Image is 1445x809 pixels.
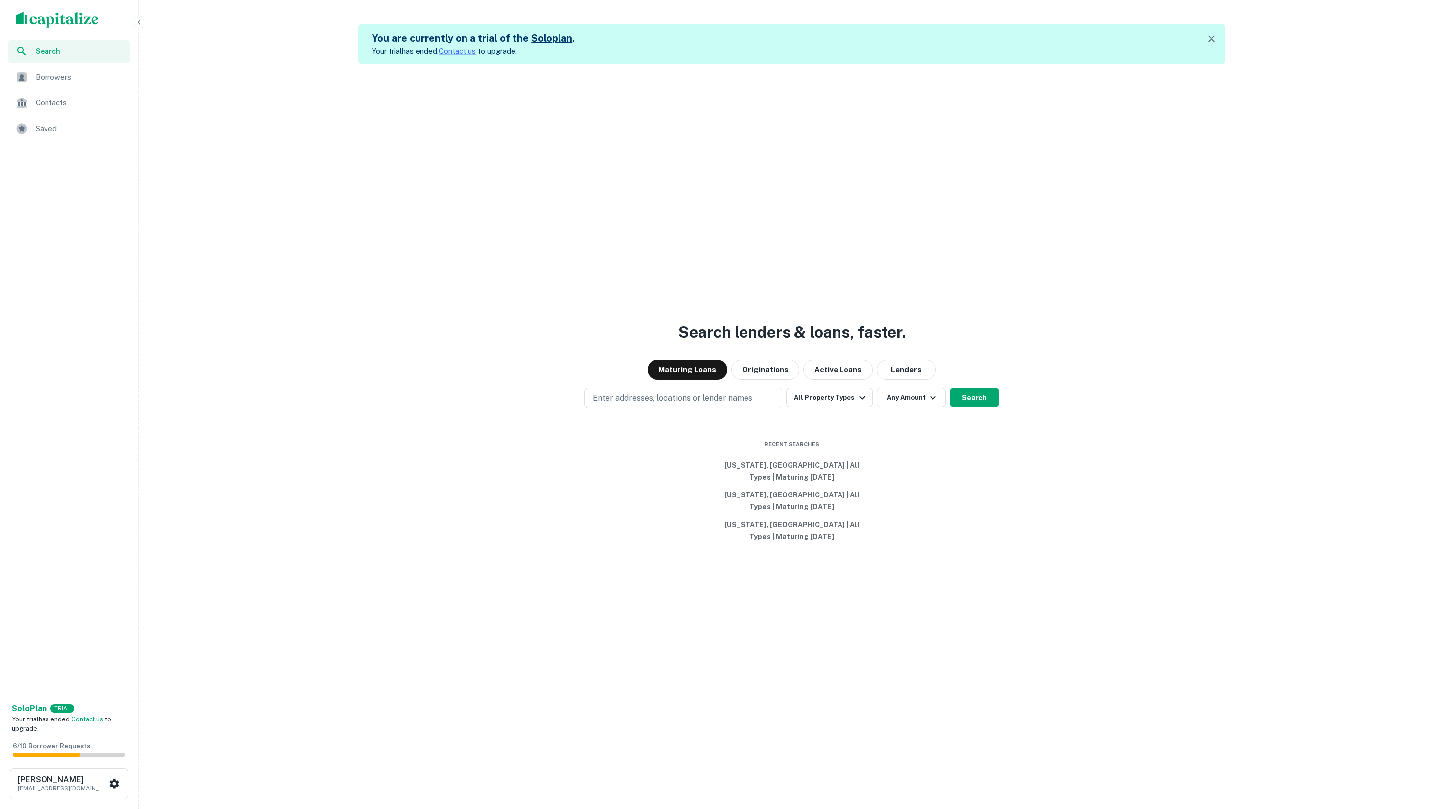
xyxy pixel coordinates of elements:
[803,360,873,380] button: Active Loans
[372,45,575,57] p: Your trial has ended. to upgrade.
[12,704,47,713] strong: Solo Plan
[678,320,906,344] h3: Search lenders & loans, faster.
[36,123,124,135] span: Saved
[8,91,130,115] a: Contacts
[786,388,872,407] button: All Property Types
[718,486,866,516] button: [US_STATE], [GEOGRAPHIC_DATA] | All Types | Maturing [DATE]
[10,768,128,799] button: [PERSON_NAME][EMAIL_ADDRESS][DOMAIN_NAME]
[36,97,124,109] span: Contacts
[731,360,799,380] button: Originations
[12,716,111,733] span: Your trial has ended. to upgrade.
[718,440,866,449] span: Recent Searches
[439,47,476,55] a: Contact us
[718,516,866,545] button: [US_STATE], [GEOGRAPHIC_DATA] | All Types | Maturing [DATE]
[8,65,130,89] a: Borrowers
[13,742,90,750] span: 6 / 10 Borrower Requests
[593,392,752,404] p: Enter addresses, locations or lender names
[50,704,74,713] div: TRIAL
[950,388,999,407] button: Search
[18,776,107,784] h6: [PERSON_NAME]
[1396,730,1445,777] iframe: Chat Widget
[18,784,107,793] p: [EMAIL_ADDRESS][DOMAIN_NAME]
[12,703,47,715] a: SoloPlan
[71,716,103,723] a: Contact us
[531,32,572,44] a: Soloplan
[372,31,575,45] h5: You are currently on a trial of the .
[8,40,130,63] a: Search
[36,71,124,83] span: Borrowers
[648,360,727,380] button: Maturing Loans
[877,360,936,380] button: Lenders
[584,388,782,408] button: Enter addresses, locations or lender names
[877,388,946,407] button: Any Amount
[718,456,866,486] button: [US_STATE], [GEOGRAPHIC_DATA] | All Types | Maturing [DATE]
[36,46,124,57] span: Search
[16,12,99,28] img: capitalize-logo.png
[8,117,130,140] a: Saved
